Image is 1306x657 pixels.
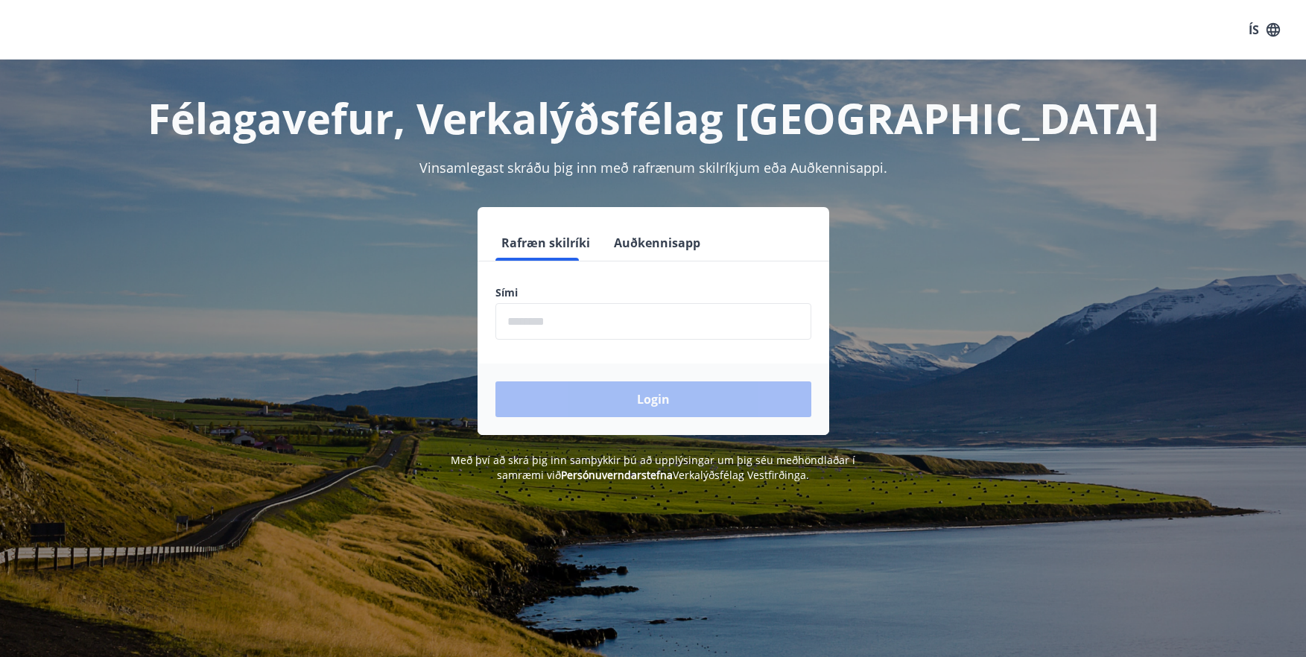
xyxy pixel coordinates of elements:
[135,89,1172,146] h1: Félagavefur, Verkalýðsfélag [GEOGRAPHIC_DATA]
[561,468,673,482] a: Persónuverndarstefna
[451,453,855,482] span: Með því að skrá þig inn samþykkir þú að upplýsingar um þig séu meðhöndlaðar í samræmi við Verkalý...
[495,285,811,300] label: Sími
[608,225,706,261] button: Auðkennisapp
[1240,16,1288,43] button: ÍS
[419,159,887,177] span: Vinsamlegast skráðu þig inn með rafrænum skilríkjum eða Auðkennisappi.
[495,225,596,261] button: Rafræn skilríki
